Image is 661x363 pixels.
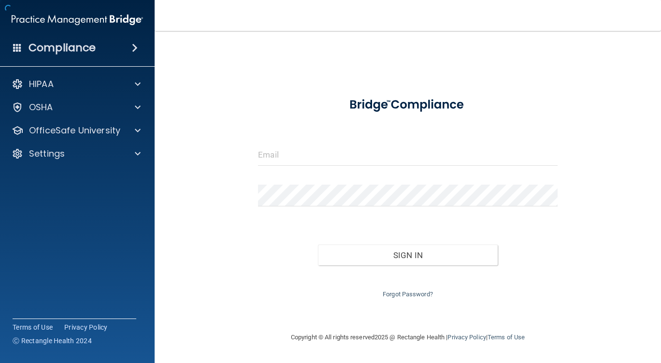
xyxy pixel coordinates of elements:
[13,322,53,332] a: Terms of Use
[231,322,584,353] div: Copyright © All rights reserved 2025 @ Rectangle Health | |
[383,290,433,298] a: Forgot Password?
[258,144,558,166] input: Email
[64,322,108,332] a: Privacy Policy
[29,78,54,90] p: HIPAA
[488,334,525,341] a: Terms of Use
[12,148,141,160] a: Settings
[318,245,498,266] button: Sign In
[29,102,53,113] p: OSHA
[337,89,479,121] img: bridge_compliance_login_screen.278c3ca4.svg
[447,334,486,341] a: Privacy Policy
[29,125,120,136] p: OfficeSafe University
[12,125,141,136] a: OfficeSafe University
[12,10,143,29] img: PMB logo
[29,41,96,55] h4: Compliance
[12,102,141,113] a: OSHA
[12,78,141,90] a: HIPAA
[29,148,65,160] p: Settings
[13,336,92,346] span: Ⓒ Rectangle Health 2024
